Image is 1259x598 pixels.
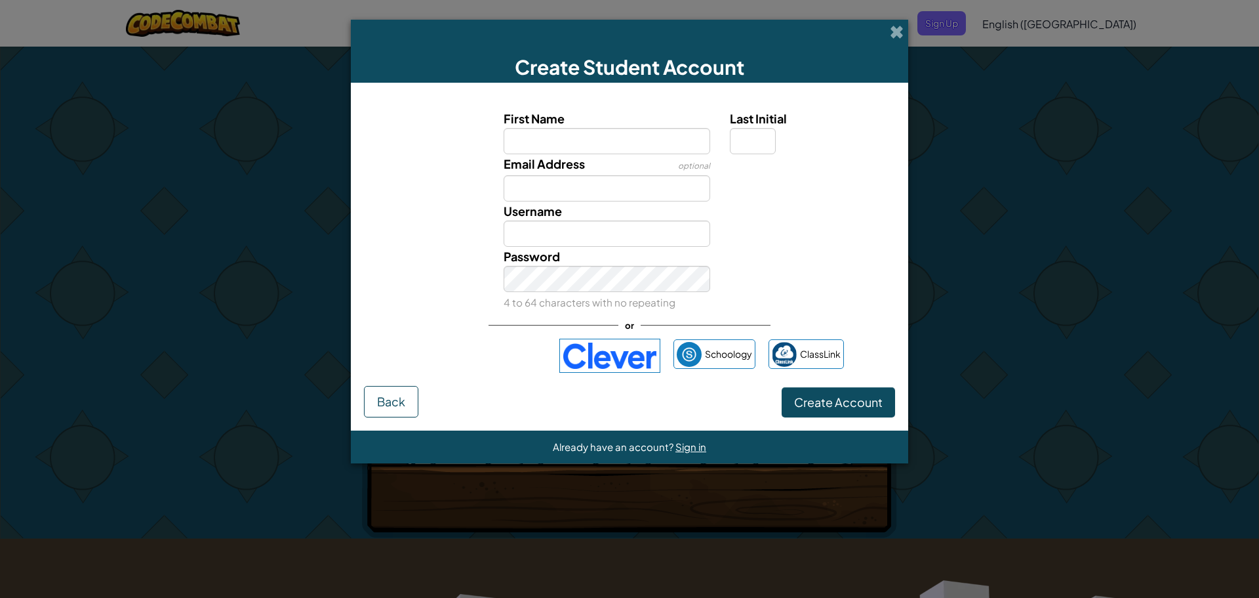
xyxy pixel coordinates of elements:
span: Schoology [705,345,752,364]
span: Email Address [504,156,585,171]
span: or [618,316,641,335]
img: clever-logo-blue.png [559,339,660,373]
span: Last Initial [730,111,787,126]
button: Back [364,386,418,417]
small: 4 to 64 characters with no repeating [504,296,675,309]
span: Password [504,249,560,264]
img: classlink-logo-small.png [772,342,797,367]
span: Back [377,394,405,409]
span: Create Account [794,395,883,410]
span: First Name [504,111,565,126]
span: optional [678,161,710,171]
a: Sign in [675,440,706,453]
button: Create Account [782,387,895,417]
span: Already have an account? [553,440,675,453]
iframe: Sign in with Google Button [409,341,553,370]
span: ClassLink [800,345,841,364]
img: schoology.png [677,342,702,367]
span: Username [504,203,562,219]
span: Create Student Account [515,54,744,79]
